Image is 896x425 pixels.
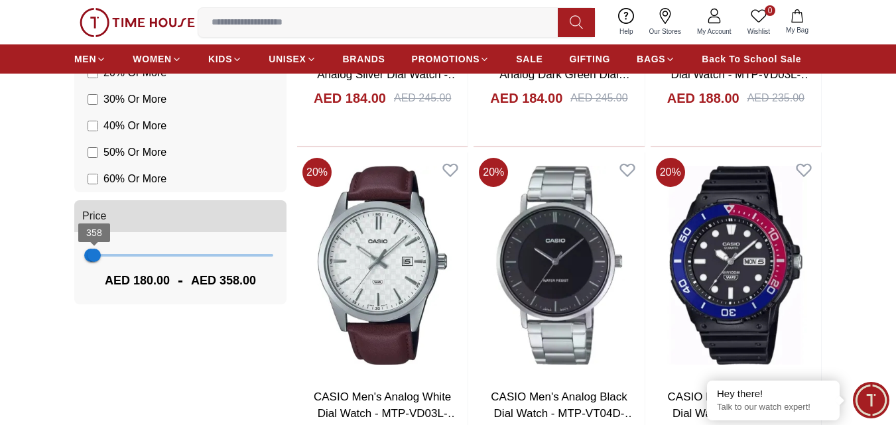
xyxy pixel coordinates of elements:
input: 40% Or More [88,121,98,131]
div: AED 245.00 [570,90,627,106]
span: GIFTING [569,52,610,66]
span: Price [82,208,106,224]
span: My Bag [781,25,814,35]
a: CASIO Men's Analog Black Dial Watch - MTP-VD03L-1AUDF [668,52,812,98]
input: 50% Or More [88,147,98,158]
a: MEN [74,47,106,71]
div: AED 245.00 [394,90,451,106]
a: GIFTING [569,47,610,71]
span: 30 % Or More [103,91,166,107]
span: Back To School Sale [702,52,801,66]
a: WOMEN [133,47,182,71]
a: Back To School Sale [702,47,801,71]
a: [PERSON_NAME] Men Analog Dark Green Dial Watch - LC07997.370 [499,52,630,98]
span: SALE [516,52,543,66]
div: AED 235.00 [747,90,804,106]
img: CASIO Men's Analog Black Dial Watch - MRW-230H-1E2VDF [651,152,821,378]
span: UNISEX [269,52,306,66]
span: 358 [86,227,102,238]
span: 50 % Or More [103,145,166,160]
p: Talk to our watch expert! [717,402,830,413]
span: MEN [74,52,96,66]
a: UNISEX [269,47,316,71]
span: KIDS [208,52,232,66]
a: PROMOTIONS [412,47,490,71]
a: Our Stores [641,5,689,39]
span: 20 % [479,158,508,187]
a: KIDS [208,47,242,71]
span: Our Stores [644,27,686,36]
span: 40 % Or More [103,118,166,134]
a: Help [611,5,641,39]
h4: AED 184.00 [490,89,562,107]
img: CASIO Men's Analog Black Dial Watch - MTP-VT04D-1EDF [474,152,644,378]
span: PROMOTIONS [412,52,480,66]
span: 60 % Or More [103,171,166,187]
span: My Account [692,27,737,36]
span: 20 % [656,158,685,187]
div: Chat Widget [853,382,889,418]
span: 20 % [302,158,332,187]
a: [PERSON_NAME] Men Analog Silver Dial Watch - LC07997.050 [317,52,459,98]
span: AED 358.00 [191,271,256,290]
span: Wishlist [742,27,775,36]
span: BAGS [637,52,665,66]
div: Hey there! [717,387,830,400]
span: - [170,270,191,291]
img: CASIO Men's Analog White Dial Watch - MTP-VD03L-5AUDF [297,152,468,378]
span: 0 [765,5,775,16]
span: Help [614,27,639,36]
a: 0Wishlist [739,5,778,39]
input: 30% Or More [88,94,98,105]
h4: AED 188.00 [667,89,739,107]
span: WOMEN [133,52,172,66]
span: AED 180.00 [105,271,170,290]
img: ... [80,8,195,37]
span: BRANDS [343,52,385,66]
h4: AED 184.00 [314,89,386,107]
button: Price [74,200,287,232]
input: 60% Or More [88,174,98,184]
a: BRANDS [343,47,385,71]
button: My Bag [778,7,816,38]
a: SALE [516,47,543,71]
a: BAGS [637,47,675,71]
